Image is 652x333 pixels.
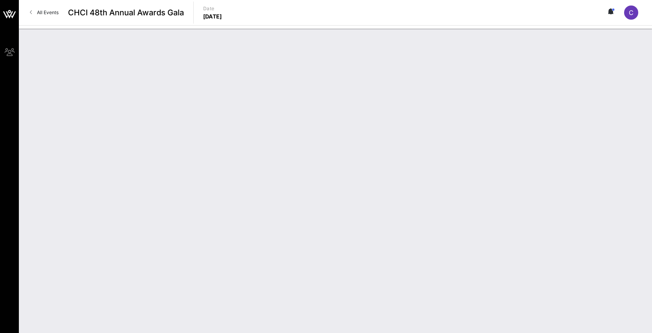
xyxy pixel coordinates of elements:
[203,5,222,13] p: Date
[629,9,634,17] span: C
[624,6,638,20] div: C
[37,9,59,15] span: All Events
[68,7,184,18] span: CHCI 48th Annual Awards Gala
[203,13,222,20] p: [DATE]
[25,6,63,19] a: All Events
